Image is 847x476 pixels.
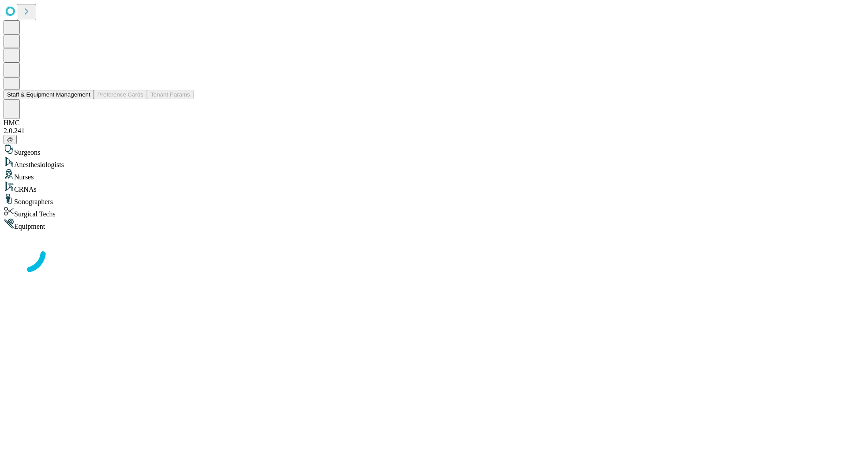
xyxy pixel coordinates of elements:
[147,90,194,99] button: Tenant Params
[4,156,843,169] div: Anesthesiologists
[4,135,17,144] button: @
[4,193,843,206] div: Sonographers
[4,181,843,193] div: CRNAs
[7,136,13,143] span: @
[4,218,843,231] div: Equipment
[94,90,147,99] button: Preference Cards
[4,206,843,218] div: Surgical Techs
[4,127,843,135] div: 2.0.241
[4,144,843,156] div: Surgeons
[4,119,843,127] div: HMC
[4,169,843,181] div: Nurses
[4,90,94,99] button: Staff & Equipment Management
